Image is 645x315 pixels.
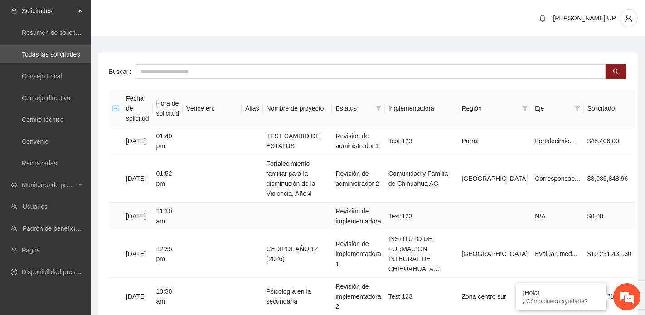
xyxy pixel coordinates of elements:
[22,268,99,276] a: Disponibilidad presupuestal
[385,155,458,203] td: Comunidad y Familia de Chihuahua AC
[332,127,384,155] td: Revisión de administrador 1
[385,90,458,127] th: Implementadora
[584,127,635,155] td: $45,406.00
[385,127,458,155] td: Test 123
[263,155,332,203] td: Fortalecimiento familiar para la disminución de la Violencia, Año 4
[263,127,332,155] td: TEST CAMBIO DE ESTATUS
[122,203,153,230] td: [DATE]
[242,90,262,127] th: Alias
[536,15,549,22] span: bell
[535,137,575,145] span: Fortalecimie...
[620,14,637,22] span: user
[22,51,80,58] a: Todas las solicitudes
[523,289,600,296] div: ¡Hola!
[523,298,600,305] p: ¿Cómo puedo ayudarte?
[149,5,170,26] div: Minimizar ventana de chat en vivo
[332,203,384,230] td: Revisión de implementadora
[584,90,635,127] th: Solicitado
[22,247,40,254] a: Pagos
[385,230,458,278] td: INSTITUTO DE FORMACION INTEGRAL DE CHIHUAHUA, A.C.
[535,11,550,25] button: bell
[620,9,638,27] button: user
[458,230,532,278] td: [GEOGRAPHIC_DATA]
[376,106,381,111] span: filter
[385,203,458,230] td: Test 123
[335,103,372,113] span: Estatus
[122,230,153,278] td: [DATE]
[22,160,57,167] a: Rechazadas
[11,182,17,188] span: eye
[183,90,242,127] th: Vence en:
[606,64,626,79] button: search
[112,105,119,111] span: minus-square
[22,73,62,80] a: Consejo Local
[553,15,616,22] span: [PERSON_NAME] UP
[153,90,183,127] th: Hora de solicitud
[263,90,332,127] th: Nombre de proyecto
[535,175,580,182] span: Corresponsab...
[23,225,89,232] a: Padrón de beneficiarios
[462,103,519,113] span: Región
[22,138,48,145] a: Convenio
[584,230,635,278] td: $10,231,431.30
[613,68,619,76] span: search
[531,203,584,230] td: N/A
[153,230,183,278] td: 12:35 pm
[584,155,635,203] td: $8,085,848.96
[22,94,70,102] a: Consejo directivo
[22,2,75,20] span: Solicitudes
[109,64,135,79] label: Buscar
[11,8,17,14] span: inbox
[520,102,529,115] span: filter
[535,103,571,113] span: Eje
[573,102,582,115] span: filter
[153,127,183,155] td: 01:40 pm
[153,203,183,230] td: 11:10 am
[458,155,532,203] td: [GEOGRAPHIC_DATA]
[22,29,124,36] a: Resumen de solicitudes por aprobar
[332,155,384,203] td: Revisión de administrador 2
[122,155,153,203] td: [DATE]
[153,155,183,203] td: 01:52 pm
[5,215,173,247] textarea: Escriba su mensaje y pulse “Intro”
[263,230,332,278] td: CEDIPOL AÑO 12 (2026)
[23,203,48,210] a: Usuarios
[575,106,580,111] span: filter
[584,203,635,230] td: $0.00
[122,90,153,127] th: Fecha de solicitud
[53,105,125,196] span: Estamos en línea.
[22,116,64,123] a: Comité técnico
[47,46,152,58] div: Chatee con nosotros ahora
[332,230,384,278] td: Revisión de implementadora 1
[22,176,75,194] span: Monitoreo de proyectos
[522,106,528,111] span: filter
[374,102,383,115] span: filter
[535,250,577,257] span: Evaluar, med...
[122,127,153,155] td: [DATE]
[458,127,532,155] td: Parral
